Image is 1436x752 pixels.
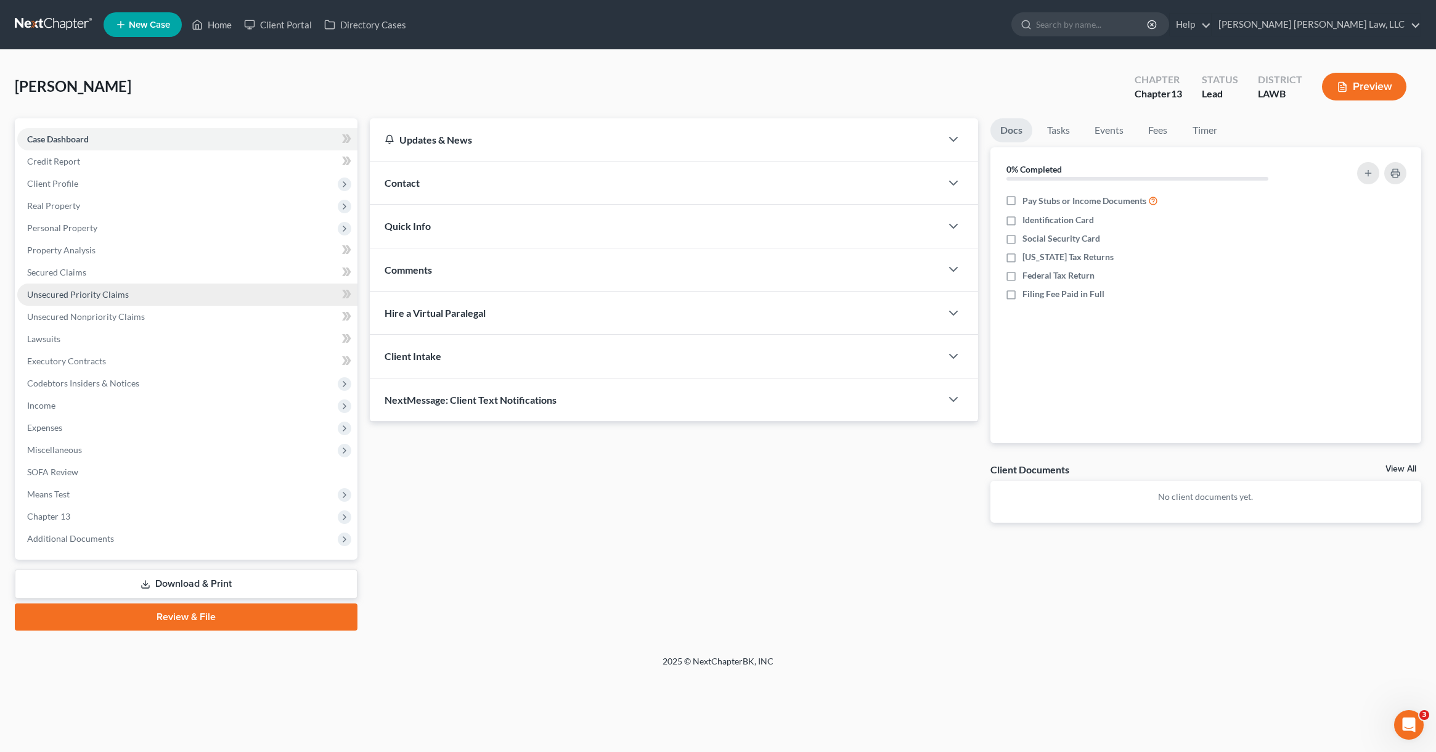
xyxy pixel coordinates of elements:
div: Chapter [1135,87,1182,101]
a: Case Dashboard [17,128,357,150]
a: Fees [1138,118,1178,142]
span: Executory Contracts [27,356,106,366]
div: Chapter [1135,73,1182,87]
span: Means Test [27,489,70,499]
a: Events [1085,118,1133,142]
span: Additional Documents [27,533,114,544]
span: [PERSON_NAME] [15,77,131,95]
a: Property Analysis [17,239,357,261]
a: Timer [1183,118,1227,142]
a: Tasks [1037,118,1080,142]
a: Client Portal [238,14,318,36]
span: New Case [129,20,170,30]
a: [PERSON_NAME] [PERSON_NAME] Law, LLC [1212,14,1421,36]
a: Docs [990,118,1032,142]
span: Contact [385,177,420,189]
strong: 0% Completed [1006,164,1062,174]
span: Secured Claims [27,267,86,277]
a: Unsecured Priority Claims [17,284,357,306]
div: District [1258,73,1302,87]
span: Identification Card [1022,214,1094,226]
span: Credit Report [27,156,80,166]
span: SOFA Review [27,467,78,477]
a: Download & Print [15,570,357,599]
a: Executory Contracts [17,350,357,372]
span: Real Property [27,200,80,211]
span: Property Analysis [27,245,96,255]
iframe: Intercom live chat [1394,710,1424,740]
span: Quick Info [385,220,431,232]
span: Codebtors Insiders & Notices [27,378,139,388]
span: Income [27,400,55,411]
a: Home [186,14,238,36]
span: [US_STATE] Tax Returns [1022,251,1114,263]
div: Lead [1202,87,1238,101]
span: Comments [385,264,432,276]
div: 2025 © NextChapterBK, INC [367,655,1069,677]
span: NextMessage: Client Text Notifications [385,394,557,406]
span: Pay Stubs or Income Documents [1022,195,1146,207]
span: Social Security Card [1022,232,1100,245]
div: Status [1202,73,1238,87]
div: Updates & News [385,133,926,146]
span: Chapter 13 [27,511,70,521]
a: Secured Claims [17,261,357,284]
span: Filing Fee Paid in Full [1022,288,1104,300]
p: No client documents yet. [1000,491,1411,503]
a: Lawsuits [17,328,357,350]
span: Personal Property [27,223,97,233]
span: Miscellaneous [27,444,82,455]
span: Case Dashboard [27,134,89,144]
span: Expenses [27,422,62,433]
a: Help [1170,14,1211,36]
span: 13 [1171,88,1182,99]
a: Credit Report [17,150,357,173]
span: Client Intake [385,350,441,362]
span: Hire a Virtual Paralegal [385,307,486,319]
a: Review & File [15,603,357,631]
a: View All [1385,465,1416,473]
a: Unsecured Nonpriority Claims [17,306,357,328]
span: Unsecured Priority Claims [27,289,129,300]
div: LAWB [1258,87,1302,101]
a: SOFA Review [17,461,357,483]
span: 3 [1419,710,1429,720]
input: Search by name... [1036,13,1149,36]
span: Client Profile [27,178,78,189]
button: Preview [1322,73,1406,100]
span: Lawsuits [27,333,60,344]
span: Unsecured Nonpriority Claims [27,311,145,322]
div: Client Documents [990,463,1069,476]
a: Directory Cases [318,14,412,36]
span: Federal Tax Return [1022,269,1095,282]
